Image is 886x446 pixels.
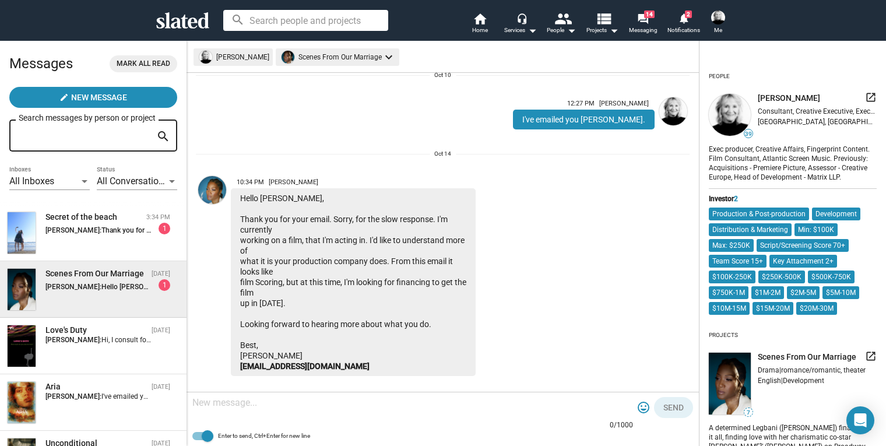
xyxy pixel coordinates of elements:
mat-chip: $100K-250K [709,271,755,283]
mat-icon: launch [865,350,877,362]
button: Send [654,397,693,418]
h2: Messages [9,50,73,78]
img: Scenes From Our Marriage [8,269,36,310]
time: [DATE] [152,383,170,391]
a: Shelly Bancroft [657,95,690,132]
span: 2 [685,10,692,18]
div: Aria [45,381,147,392]
span: | [781,377,783,385]
img: Shelly Bancroft [711,10,725,24]
mat-icon: home [473,12,487,26]
span: Me [714,23,722,37]
div: Secret of the beach [45,212,142,223]
span: Scenes From Our Marriage [758,352,856,363]
span: Projects [586,23,618,37]
span: [PERSON_NAME] [758,93,820,104]
img: Aria [8,382,36,423]
mat-icon: people [554,10,571,27]
time: 3:34 PM [146,213,170,221]
strong: [PERSON_NAME]: [45,226,101,234]
a: 14Messaging [623,12,663,37]
div: Projects [709,327,738,343]
span: 14 [644,10,655,18]
img: undefined [709,353,751,415]
span: Drama [758,366,779,374]
button: Shelly BancroftMe [704,8,732,38]
span: 7 [744,409,753,416]
mat-chip: Scenes From Our Marriage [276,48,399,66]
div: I've emailed you [PERSON_NAME]. [513,110,655,129]
span: Messaging [629,23,658,37]
div: 1 [159,279,170,291]
img: undefined [282,51,294,64]
span: 2 [734,195,738,203]
strong: [PERSON_NAME]: [45,336,101,344]
mat-icon: headset_mic [516,13,527,23]
div: Love's Duty [45,325,147,336]
mat-chip: $10M-15M [709,302,750,315]
span: Development [783,377,824,385]
mat-icon: forum [637,13,648,24]
a: Yolonda Ross [196,174,228,378]
img: Love's Duty [8,325,36,367]
mat-icon: launch [865,92,877,103]
span: Send [663,397,684,418]
mat-chip: $250K-500K [758,271,805,283]
span: Home [472,23,488,37]
mat-icon: notifications [678,12,689,23]
mat-chip: Min: $100K [794,223,838,236]
div: People [709,68,730,85]
mat-chip: Script/Screening Score 70+ [757,239,849,252]
button: People [541,12,582,37]
mat-hint: 0/1000 [610,421,633,430]
mat-icon: tag_faces [637,401,651,415]
span: English [758,377,781,385]
span: [PERSON_NAME] [269,178,318,186]
mat-chip: $20M-30M [796,302,837,315]
mat-chip: $5M-10M [822,286,859,299]
button: Services [500,12,541,37]
span: romance/romantic, theater [781,366,866,374]
mat-chip: $2M-5M [787,286,820,299]
div: People [547,23,576,37]
span: Mark all read [117,58,170,70]
span: Enter to send, Ctrl+Enter for new line [218,429,310,443]
a: Home [459,12,500,37]
mat-icon: arrow_drop_down [525,23,539,37]
mat-icon: arrow_drop_down [607,23,621,37]
button: New Message [9,87,177,108]
span: Notifications [667,23,700,37]
div: Hello [PERSON_NAME], Thank you for your email. Sorry, for the slow response. I'm currently workin... [231,188,476,376]
mat-chip: $750K-1M [709,286,748,299]
span: All Conversations [97,175,168,187]
div: Services [504,23,537,37]
button: Mark all read [110,55,177,72]
a: [EMAIL_ADDRESS][DOMAIN_NAME] [240,361,370,371]
div: Consultant, Creative Executive, Executive Producer, Producer [758,107,877,115]
a: 2Notifications [663,12,704,37]
img: undefined [709,94,751,136]
img: Secret of the beach [8,212,36,254]
span: 10:34 PM [237,178,264,186]
mat-chip: Development [812,208,860,220]
div: Investor [709,195,877,203]
mat-chip: Key Attachment 2+ [769,255,837,268]
mat-chip: $15M-20M [753,302,793,315]
span: [PERSON_NAME] [599,100,649,107]
div: Scenes From Our Marriage [45,268,147,279]
img: Shelly Bancroft [659,97,687,125]
mat-chip: Production & Post-production [709,208,809,220]
mat-icon: view_list [595,10,612,27]
div: 1 [159,223,170,234]
input: Search people and projects [223,10,388,31]
mat-chip: $500K-750K [808,271,855,283]
mat-icon: search [156,128,170,146]
mat-chip: $1M-2M [751,286,784,299]
strong: [PERSON_NAME]: [45,283,101,291]
mat-icon: create [59,93,69,102]
strong: [PERSON_NAME]: [45,392,101,401]
img: Yolonda Ross [198,176,226,204]
mat-chip: Distribution & Marketing [709,223,792,236]
div: Open Intercom Messenger [846,406,874,434]
span: I've emailed you [PERSON_NAME]. [101,392,208,401]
